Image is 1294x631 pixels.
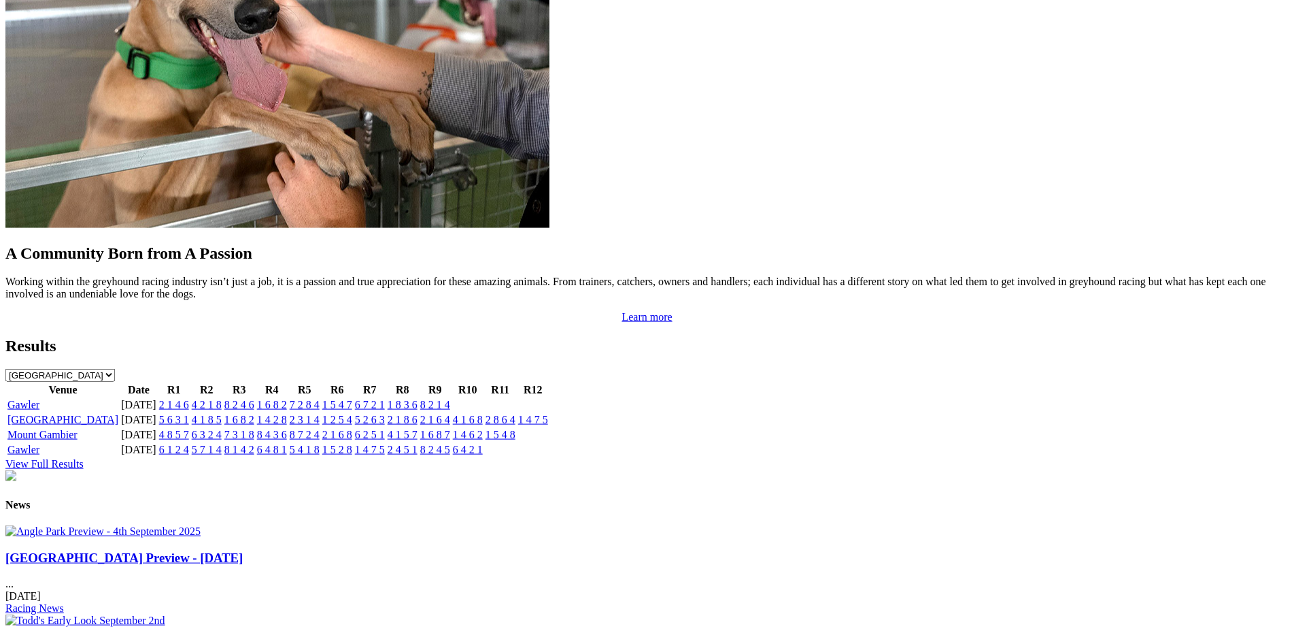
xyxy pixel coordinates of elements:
[5,525,201,538] img: Angle Park Preview - 4th September 2025
[159,414,189,425] a: 5 6 3 1
[290,444,320,455] a: 5 4 1 8
[322,383,353,397] th: R6
[224,399,254,410] a: 8 2 4 6
[420,383,451,397] th: R9
[192,429,222,440] a: 6 3 2 4
[257,444,287,455] a: 6 4 8 1
[120,443,157,457] td: [DATE]
[192,444,222,455] a: 5 7 1 4
[420,399,450,410] a: 8 2 1 4
[120,383,157,397] th: Date
[452,383,483,397] th: R10
[5,615,165,627] img: Todd's Early Look September 2nd
[5,337,1289,355] h2: Results
[5,590,41,602] span: [DATE]
[388,414,418,425] a: 2 1 8 6
[7,429,78,440] a: Mount Gambier
[7,414,118,425] a: [GEOGRAPHIC_DATA]
[290,399,320,410] a: 7 2 8 4
[257,414,287,425] a: 1 4 2 8
[322,429,352,440] a: 2 1 6 8
[420,444,450,455] a: 8 2 4 5
[485,383,516,397] th: R11
[355,399,385,410] a: 6 7 2 1
[256,383,288,397] th: R4
[120,398,157,412] td: [DATE]
[120,413,157,427] td: [DATE]
[158,383,190,397] th: R1
[354,383,386,397] th: R7
[355,444,385,455] a: 1 4 7 5
[159,399,189,410] a: 2 1 4 6
[159,429,189,440] a: 4 8 5 7
[224,444,254,455] a: 8 1 4 2
[453,414,483,425] a: 4 1 6 8
[7,383,119,397] th: Venue
[159,444,189,455] a: 6 1 2 4
[355,414,385,425] a: 5 2 6 3
[486,429,515,440] a: 1 5 4 8
[387,383,418,397] th: R8
[388,399,418,410] a: 1 8 3 6
[5,602,64,614] a: Racing News
[290,414,320,425] a: 2 3 1 4
[5,551,1289,615] div: ...
[420,429,450,440] a: 1 6 8 7
[257,429,287,440] a: 8 4 3 6
[224,429,254,440] a: 7 3 1 8
[5,470,16,481] img: chasers_homepage.jpg
[192,414,222,425] a: 4 1 8 5
[192,399,222,410] a: 4 2 1 8
[453,429,483,440] a: 1 4 6 2
[322,414,352,425] a: 1 2 5 4
[224,383,255,397] th: R3
[518,414,548,425] a: 1 4 7 5
[5,244,1289,263] h2: A Community Born from A Passion
[517,383,549,397] th: R12
[289,383,320,397] th: R5
[5,551,243,565] a: [GEOGRAPHIC_DATA] Preview - [DATE]
[257,399,287,410] a: 1 6 8 2
[5,499,1289,511] h4: News
[322,444,352,455] a: 1 5 2 8
[5,276,1289,300] p: Working within the greyhound racing industry isn’t just a job, it is a passion and true appreciat...
[388,429,418,440] a: 4 1 5 7
[486,414,515,425] a: 2 8 6 4
[322,399,352,410] a: 1 5 4 7
[355,429,385,440] a: 6 2 5 1
[420,414,450,425] a: 2 1 6 4
[622,311,672,323] a: Learn more
[290,429,320,440] a: 8 7 2 4
[5,458,84,470] a: View Full Results
[7,444,39,455] a: Gawler
[224,414,254,425] a: 1 6 8 2
[453,444,483,455] a: 6 4 2 1
[191,383,222,397] th: R2
[388,444,418,455] a: 2 4 5 1
[7,399,39,410] a: Gawler
[120,428,157,442] td: [DATE]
